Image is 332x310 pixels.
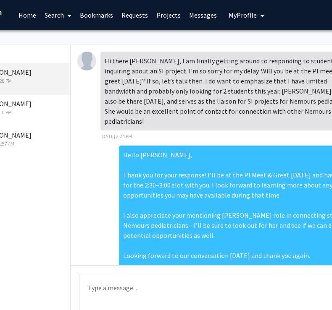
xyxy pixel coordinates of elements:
a: Requests [117,0,152,30]
img: Neera Goyal [77,52,96,70]
span: My Profile [229,11,257,19]
a: Bookmarks [76,0,117,30]
span: [DATE] 2:24 PM [100,133,132,139]
a: Search [40,0,76,30]
a: Messages [185,0,221,30]
a: Home [14,0,40,30]
iframe: Chat [6,272,36,304]
a: Projects [152,0,185,30]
